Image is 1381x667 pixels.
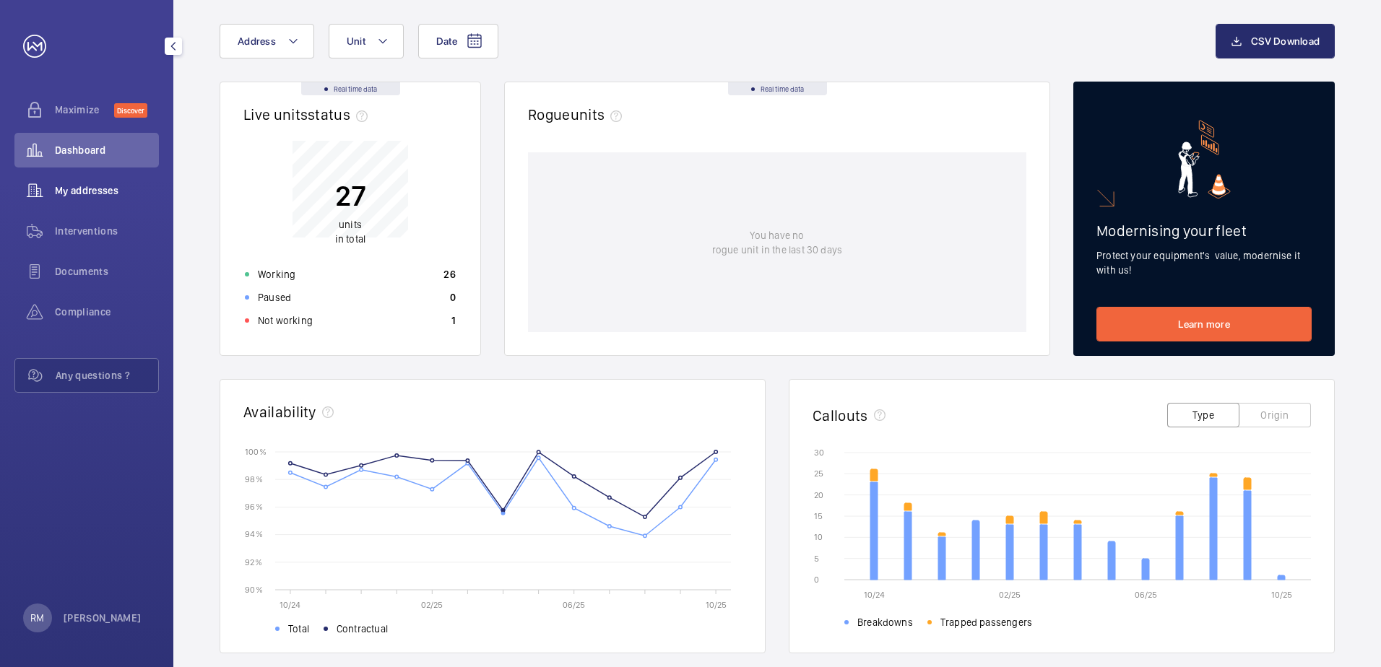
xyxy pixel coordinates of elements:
[238,35,276,47] span: Address
[55,264,159,279] span: Documents
[451,313,456,328] p: 1
[339,219,362,230] span: units
[814,554,819,564] text: 5
[1096,248,1312,277] p: Protect your equipment's value, modernise it with us!
[55,305,159,319] span: Compliance
[940,615,1032,629] span: Trapped passengers
[814,511,823,521] text: 15
[337,622,388,636] span: Contractual
[245,557,262,567] text: 92 %
[288,622,309,636] span: Total
[243,403,316,421] h2: Availability
[814,575,819,585] text: 0
[1216,24,1335,58] button: CSV Download
[30,611,44,625] p: RM
[245,474,263,484] text: 98 %
[280,600,300,610] text: 10/24
[1167,403,1239,427] button: Type
[528,105,628,123] h2: Rogue
[813,406,868,424] h2: Callouts
[64,611,142,625] p: [PERSON_NAME]
[814,448,824,458] text: 30
[55,103,114,117] span: Maximize
[814,468,823,479] text: 25
[814,532,823,542] text: 10
[418,24,498,58] button: Date
[728,82,827,95] div: Real time data
[1096,222,1312,240] h2: Modernising your fleet
[335,178,366,214] p: 27
[335,217,366,246] p: in total
[245,502,263,512] text: 96 %
[436,35,457,47] span: Date
[857,615,913,629] span: Breakdowns
[245,446,267,456] text: 100 %
[258,290,291,305] p: Paused
[1251,35,1320,47] span: CSV Download
[443,267,456,282] p: 26
[1096,307,1312,341] a: Learn more
[258,267,295,282] p: Working
[864,590,885,600] text: 10/24
[999,590,1021,600] text: 02/25
[220,24,314,58] button: Address
[571,105,628,123] span: units
[563,600,585,610] text: 06/25
[114,103,147,118] span: Discover
[56,368,158,383] span: Any questions ?
[243,105,373,123] h2: Live units
[245,584,263,594] text: 90 %
[421,600,443,610] text: 02/25
[1178,120,1231,199] img: marketing-card.svg
[329,24,404,58] button: Unit
[712,228,842,257] p: You have no rogue unit in the last 30 days
[450,290,456,305] p: 0
[308,105,373,123] span: status
[55,224,159,238] span: Interventions
[706,600,727,610] text: 10/25
[347,35,365,47] span: Unit
[258,313,313,328] p: Not working
[1271,590,1292,600] text: 10/25
[1135,590,1157,600] text: 06/25
[55,143,159,157] span: Dashboard
[245,529,263,539] text: 94 %
[1239,403,1311,427] button: Origin
[301,82,400,95] div: Real time data
[55,183,159,198] span: My addresses
[814,490,823,500] text: 20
